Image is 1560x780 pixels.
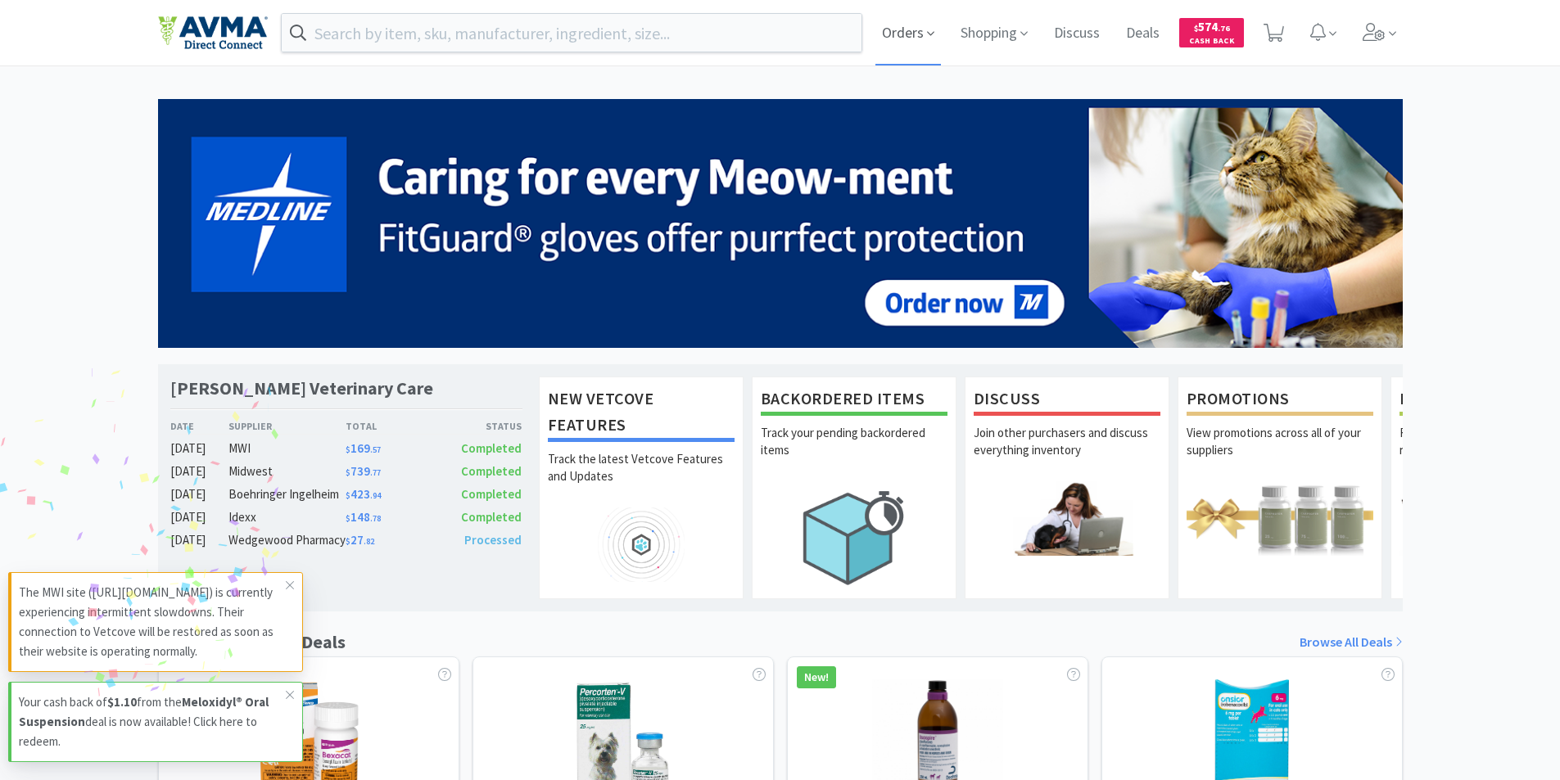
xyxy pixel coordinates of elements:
[158,16,268,50] img: e4e33dab9f054f5782a47901c742baa9_102.png
[228,439,346,458] div: MWI
[974,481,1160,556] img: hero_discuss.png
[1178,376,1382,599] a: PromotionsView promotions across all of your suppliers
[1189,37,1234,47] span: Cash Back
[965,376,1169,599] a: DiscussJoin other purchasers and discuss everything inventory
[434,418,522,434] div: Status
[170,418,229,434] div: Date
[1187,385,1373,416] h1: Promotions
[1218,23,1230,34] span: . 76
[1187,481,1373,556] img: hero_promotions.png
[548,507,735,582] img: hero_feature_roadmap.png
[346,509,381,525] span: 148
[1047,26,1106,41] a: Discuss
[346,418,434,434] div: Total
[346,490,350,501] span: $
[461,463,522,479] span: Completed
[539,376,744,599] a: New Vetcove FeaturesTrack the latest Vetcove Features and Updates
[170,462,522,481] a: [DATE]Midwest$739.77Completed
[19,692,286,751] p: Your cash back of from the deal is now available! Click here to redeem.
[464,532,522,548] span: Processed
[346,440,381,456] span: 169
[228,485,346,504] div: Boehringer Ingelheim
[461,440,522,456] span: Completed
[1194,19,1230,34] span: 574
[1179,11,1244,55] a: $574.76Cash Back
[761,481,947,593] img: hero_backorders.png
[170,462,229,481] div: [DATE]
[461,486,522,502] span: Completed
[974,385,1160,416] h1: Discuss
[461,509,522,525] span: Completed
[1194,23,1198,34] span: $
[370,490,381,501] span: . 94
[19,583,286,661] p: The MWI site ([URL][DOMAIN_NAME]) is currently experiencing intermittent slowdowns. Their connect...
[346,463,381,479] span: 739
[364,536,374,547] span: . 82
[170,376,433,400] h1: [PERSON_NAME] Veterinary Care
[107,694,137,710] strong: $1.10
[346,536,350,547] span: $
[346,513,350,524] span: $
[282,14,862,52] input: Search by item, sku, manufacturer, ingredient, size...
[752,376,956,599] a: Backordered ItemsTrack your pending backordered items
[370,467,381,478] span: . 77
[1187,424,1373,481] p: View promotions across all of your suppliers
[228,462,346,481] div: Midwest
[370,513,381,524] span: . 78
[370,444,381,455] span: . 57
[170,530,522,550] a: [DATE]Wedgewood Pharmacy$27.82Processed
[761,424,947,481] p: Track your pending backordered items
[170,530,229,550] div: [DATE]
[761,385,947,416] h1: Backordered Items
[346,486,381,502] span: 423
[548,450,735,507] p: Track the latest Vetcove Features and Updates
[228,418,346,434] div: Supplier
[346,532,374,548] span: 27
[1119,26,1166,41] a: Deals
[170,507,229,527] div: [DATE]
[170,485,522,504] a: [DATE]Boehringer Ingelheim$423.94Completed
[346,467,350,478] span: $
[170,439,522,458] a: [DATE]MWI$169.57Completed
[548,385,735,442] h1: New Vetcove Features
[346,444,350,455] span: $
[228,530,346,550] div: Wedgewood Pharmacy
[228,507,346,527] div: Idexx
[170,485,229,504] div: [DATE]
[158,99,1403,348] img: 5b85490d2c9a43ef9873369d65f5cc4c_481.png
[170,507,522,527] a: [DATE]Idexx$148.78Completed
[170,439,229,458] div: [DATE]
[1300,632,1403,653] a: Browse All Deals
[974,424,1160,481] p: Join other purchasers and discuss everything inventory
